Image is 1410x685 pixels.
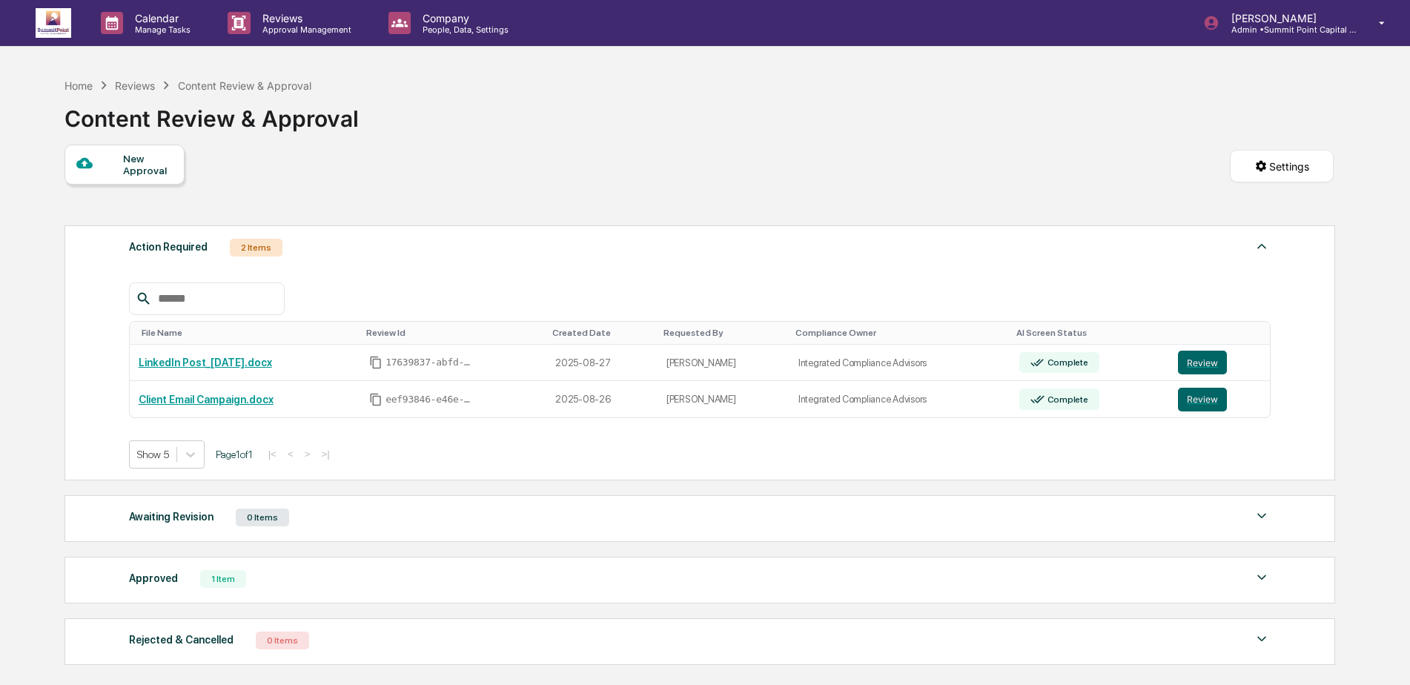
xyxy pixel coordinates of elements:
span: Page 1 of 1 [216,449,253,460]
a: Review [1178,351,1261,374]
p: Reviews [251,12,359,24]
div: Rejected & Cancelled [129,630,234,649]
img: caret [1253,630,1271,648]
p: Company [411,12,516,24]
div: New Approval [123,153,173,176]
img: caret [1253,569,1271,586]
a: Client Email Campaign.docx [139,394,274,406]
div: Toggle SortBy [1181,328,1264,338]
span: 17639837-abfd-4d6b-8546-9fd3a0dee6a4 [385,357,474,368]
button: |< [264,448,281,460]
p: [PERSON_NAME] [1219,12,1357,24]
div: Complete [1045,394,1088,405]
span: eef93846-e46e-49d1-b47f-6dacf91d6f97 [385,394,474,406]
p: Manage Tasks [123,24,198,35]
button: > [300,448,315,460]
span: Copy Id [369,393,383,406]
a: Review [1178,388,1261,411]
button: Review [1178,351,1227,374]
div: Toggle SortBy [1016,328,1163,338]
div: Content Review & Approval [178,79,311,92]
div: Action Required [129,237,208,257]
div: Approved [129,569,178,588]
div: 0 Items [256,632,309,649]
p: Admin • Summit Point Capital Management [1219,24,1357,35]
button: < [283,448,298,460]
div: 1 Item [200,570,246,588]
img: logo [36,8,71,38]
div: Reviews [115,79,155,92]
div: Home [64,79,93,92]
td: [PERSON_NAME] [658,381,790,417]
img: caret [1253,507,1271,525]
div: Complete [1045,357,1088,368]
td: Integrated Compliance Advisors [790,345,1010,382]
td: Integrated Compliance Advisors [790,381,1010,417]
div: Toggle SortBy [552,328,652,338]
p: Calendar [123,12,198,24]
button: Settings [1230,150,1334,182]
td: [PERSON_NAME] [658,345,790,382]
iframe: Open customer support [1363,636,1403,676]
a: LinkedIn Post_[DATE].docx [139,357,272,368]
div: 0 Items [236,509,289,526]
p: People, Data, Settings [411,24,516,35]
div: Content Review & Approval [64,93,359,132]
span: Copy Id [369,356,383,369]
td: 2025-08-27 [546,345,658,382]
button: >| [317,448,334,460]
div: Toggle SortBy [795,328,1004,338]
div: Toggle SortBy [663,328,784,338]
td: 2025-08-26 [546,381,658,417]
button: Review [1178,388,1227,411]
div: 2 Items [230,239,282,257]
div: Awaiting Revision [129,507,214,526]
img: caret [1253,237,1271,255]
div: Toggle SortBy [142,328,355,338]
p: Approval Management [251,24,359,35]
div: Toggle SortBy [366,328,540,338]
